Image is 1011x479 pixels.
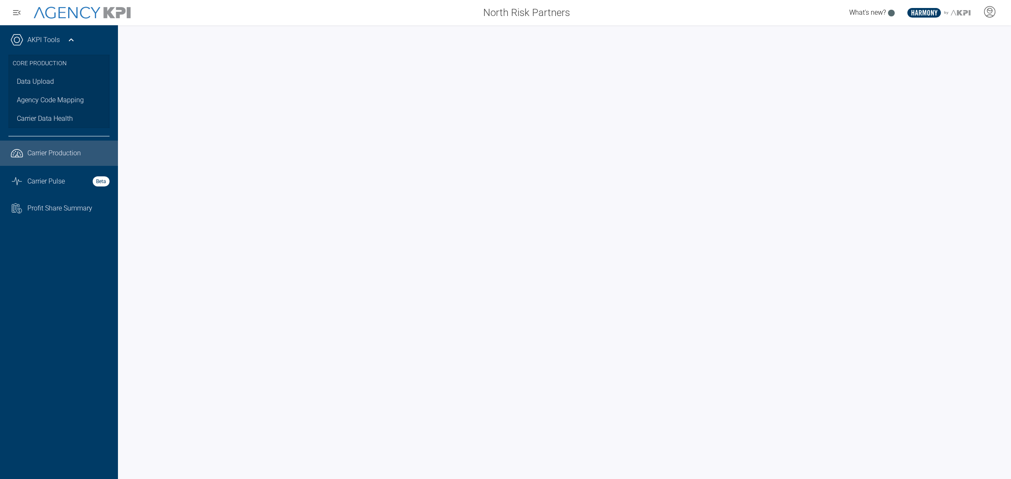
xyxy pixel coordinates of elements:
img: AgencyKPI [34,7,131,19]
a: AKPI Tools [27,35,60,45]
a: Data Upload [8,72,110,91]
span: Profit Share Summary [27,203,92,213]
span: Carrier Pulse [27,176,65,186]
span: Carrier Data Health [17,114,73,124]
a: Carrier Data Health [8,109,110,128]
strong: Beta [93,176,110,186]
h3: Core Production [13,55,105,72]
span: Carrier Production [27,148,81,158]
a: Agency Code Mapping [8,91,110,109]
span: North Risk Partners [483,5,570,20]
span: What's new? [849,8,886,16]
